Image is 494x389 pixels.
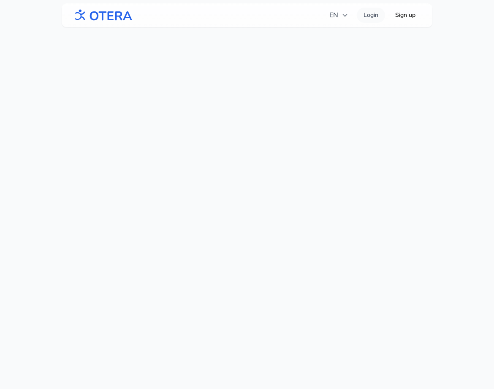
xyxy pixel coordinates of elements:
a: Sign up [388,8,422,23]
span: EN [329,10,348,20]
button: EN [324,7,353,24]
img: OTERA logo [72,6,133,25]
a: Login [357,8,385,23]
